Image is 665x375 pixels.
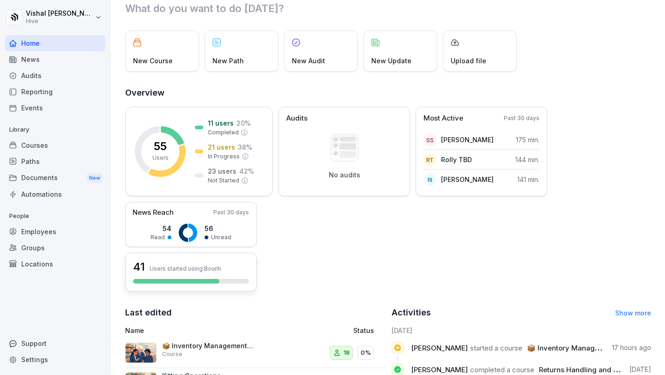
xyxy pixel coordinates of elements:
[125,326,284,335] p: Name
[5,224,105,240] a: Employees
[470,365,534,374] span: completed a course
[5,169,105,187] div: Documents
[361,348,371,357] p: 0%
[504,114,539,122] p: Past 30 days
[213,208,249,217] p: Past 30 days
[423,133,436,146] div: SS
[208,128,239,137] p: Completed
[5,67,105,84] a: Audits
[5,35,105,51] a: Home
[329,171,360,179] p: No audits
[5,351,105,368] a: Settings
[470,344,522,352] span: started a course
[239,166,254,176] p: 42 %
[208,166,236,176] p: 23 users
[208,152,240,161] p: In Progress
[125,343,157,363] img: aidnvelekitijs2kqwqm5dln.png
[539,365,658,374] span: Returns Handling and Process Flow
[151,224,171,233] p: 54
[125,306,385,319] h2: Last edited
[5,153,105,169] a: Paths
[353,326,374,335] p: Status
[5,186,105,202] a: Automations
[133,259,145,275] h3: 41
[423,113,463,124] p: Most Active
[162,350,182,358] p: Course
[5,51,105,67] a: News
[133,207,174,218] p: News Reach
[441,135,494,145] p: [PERSON_NAME]
[5,84,105,100] a: Reporting
[441,175,494,184] p: [PERSON_NAME]
[292,56,325,66] p: New Audit
[515,155,539,164] p: 144 min.
[150,265,221,272] p: Users started using Bounti
[5,335,105,351] div: Support
[286,113,308,124] p: Audits
[5,137,105,153] a: Courses
[26,18,93,24] p: Hive
[211,233,231,242] p: Unread
[371,56,411,66] p: New Update
[205,224,231,233] p: 56
[125,1,651,16] p: What do you want to do [DATE]?
[5,240,105,256] a: Groups
[441,155,472,164] p: Rolly TBD
[423,153,436,166] div: RT
[516,135,539,145] p: 175 min.
[411,344,468,352] span: [PERSON_NAME]
[612,343,651,352] p: 17 hours ago
[151,233,165,242] p: Read
[238,142,252,152] p: 38 %
[615,309,651,317] a: Show more
[87,173,103,183] div: New
[5,209,105,224] p: People
[162,342,254,350] p: 📦 Inventory Management and Investigations
[125,338,385,368] a: 📦 Inventory Management and InvestigationsCourse180%
[212,56,244,66] p: New Path
[344,348,350,357] p: 18
[5,169,105,187] a: DocumentsNew
[517,175,539,184] p: 141 min.
[392,306,431,319] h2: Activities
[423,173,436,186] div: RI
[208,176,239,185] p: Not Started
[5,256,105,272] a: Locations
[152,154,169,162] p: Users
[411,365,468,374] span: [PERSON_NAME]
[26,10,93,18] p: Vishal [PERSON_NAME]
[236,118,251,128] p: 20 %
[392,326,652,335] h6: [DATE]
[154,141,167,152] p: 55
[5,100,105,116] a: Events
[208,142,235,152] p: 21 users
[208,118,234,128] p: 11 users
[133,56,173,66] p: New Course
[451,56,486,66] p: Upload file
[125,86,651,99] h2: Overview
[629,365,651,374] p: [DATE]
[5,122,105,137] p: Library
